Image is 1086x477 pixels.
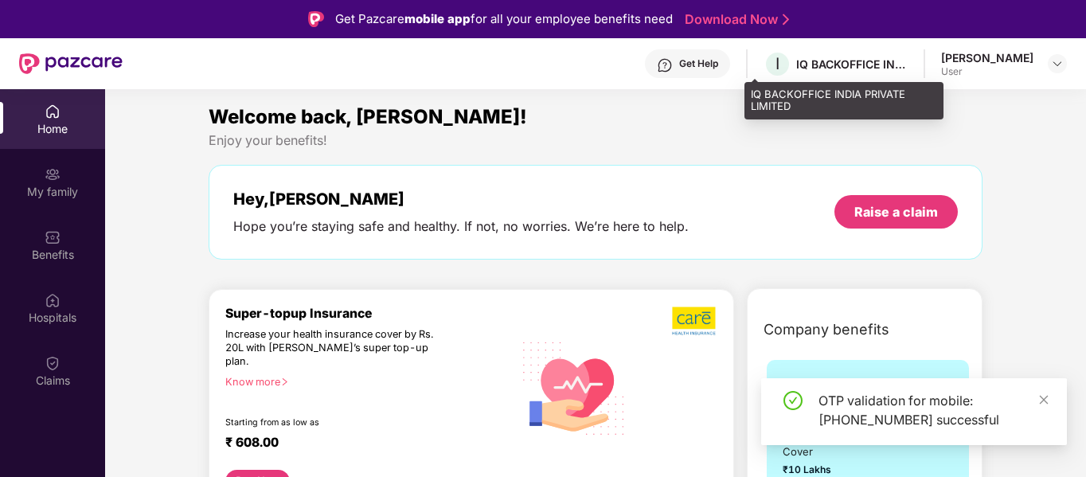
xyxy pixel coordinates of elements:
[45,166,61,182] img: svg+xml;base64,PHN2ZyB3aWR0aD0iMjAiIGhlaWdodD0iMjAiIHZpZXdCb3g9IjAgMCAyMCAyMCIgZmlsbD0ibm9uZSIgeG...
[941,50,1033,65] div: [PERSON_NAME]
[775,54,779,73] span: I
[225,417,445,428] div: Starting from as low as
[280,377,289,386] span: right
[783,376,869,444] span: GROUP HEALTH INSURANCE
[45,104,61,119] img: svg+xml;base64,PHN2ZyBpZD0iSG9tZSIgeG1sbnM9Imh0dHA6Ly93d3cudzMub3JnLzIwMDAvc3ZnIiB3aWR0aD0iMjAiIG...
[796,57,908,72] div: IQ BACKOFFICE INDIA PRIVATE LIMITED
[679,57,718,70] div: Get Help
[818,391,1048,429] div: OTP validation for mobile: [PHONE_NUMBER] successful
[225,328,443,369] div: Increase your health insurance cover by Rs. 20L with [PERSON_NAME]’s super top-up plan.
[45,355,61,371] img: svg+xml;base64,PHN2ZyBpZD0iQ2xhaW0iIHhtbG5zPSJodHRwOi8vd3d3LnczLm9yZy8yMDAwL3N2ZyIgd2lkdGg9IjIwIi...
[513,325,636,450] img: svg+xml;base64,PHN2ZyB4bWxucz0iaHR0cDovL3d3dy53My5vcmcvMjAwMC9zdmciIHhtbG5zOnhsaW5rPSJodHRwOi8vd3...
[1051,57,1064,70] img: svg+xml;base64,PHN2ZyBpZD0iRHJvcGRvd24tMzJ4MzIiIHhtbG5zPSJodHRwOi8vd3d3LnczLm9yZy8yMDAwL3N2ZyIgd2...
[764,319,889,341] span: Company benefits
[225,435,497,454] div: ₹ 608.00
[308,11,324,27] img: Logo
[685,11,784,28] a: Download Now
[1038,394,1049,405] span: close
[941,65,1033,78] div: User
[404,11,471,26] strong: mobile app
[783,462,857,477] span: ₹10 Lakhs
[854,203,938,221] div: Raise a claim
[783,11,789,28] img: Stroke
[335,10,673,29] div: Get Pazcare for all your employee benefits need
[45,292,61,308] img: svg+xml;base64,PHN2ZyBpZD0iSG9zcGl0YWxzIiB4bWxucz0iaHR0cDovL3d3dy53My5vcmcvMjAwMC9zdmciIHdpZHRoPS...
[209,132,982,149] div: Enjoy your benefits!
[233,190,689,209] div: Hey, [PERSON_NAME]
[19,53,123,74] img: New Pazcare Logo
[744,82,943,119] div: IQ BACKOFFICE INDIA PRIVATE LIMITED
[233,218,689,235] div: Hope you’re staying safe and healthy. If not, no worries. We’re here to help.
[225,306,513,321] div: Super-topup Insurance
[209,105,527,128] span: Welcome back, [PERSON_NAME]!
[783,391,803,410] span: check-circle
[225,376,503,387] div: Know more
[657,57,673,73] img: svg+xml;base64,PHN2ZyBpZD0iSGVscC0zMngzMiIgeG1sbnM9Imh0dHA6Ly93d3cudzMub3JnLzIwMDAvc3ZnIiB3aWR0aD...
[45,229,61,245] img: svg+xml;base64,PHN2ZyBpZD0iQmVuZWZpdHMiIHhtbG5zPSJodHRwOi8vd3d3LnczLm9yZy8yMDAwL3N2ZyIgd2lkdGg9Ij...
[672,306,717,336] img: b5dec4f62d2307b9de63beb79f102df3.png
